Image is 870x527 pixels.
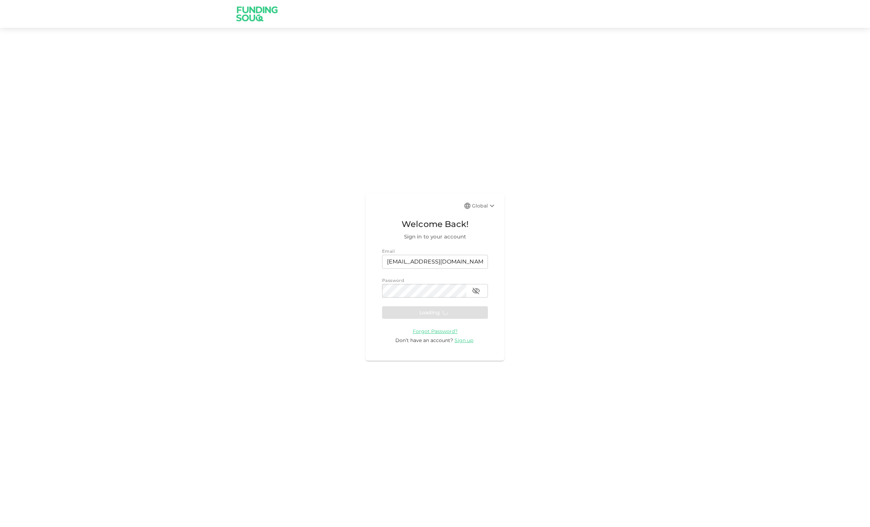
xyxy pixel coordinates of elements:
input: email [382,255,488,269]
span: Password [382,278,404,283]
span: Sign in to your account [382,233,488,241]
div: Global [472,202,496,210]
span: Welcome Back! [382,218,488,231]
input: password [382,284,466,298]
span: Don’t have an account? [395,337,453,343]
a: Forgot Password? [413,328,458,334]
span: Sign up [454,337,473,343]
span: Email [382,249,395,254]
